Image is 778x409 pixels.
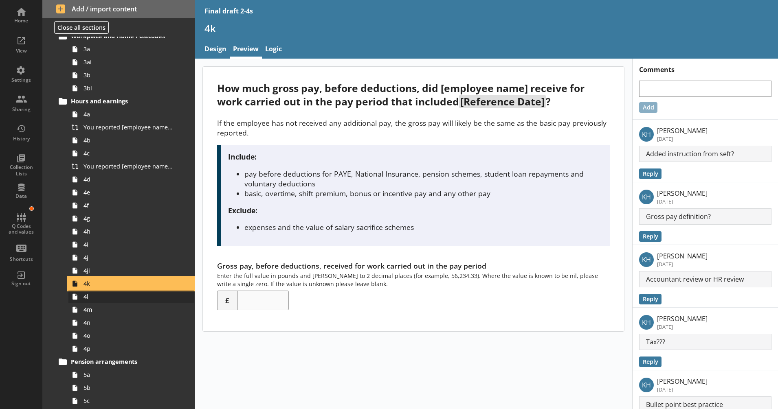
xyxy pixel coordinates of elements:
[68,277,194,290] a: 4k
[84,188,174,196] span: 4e
[68,342,194,355] a: 4p
[84,84,174,92] span: 3bi
[201,41,230,59] a: Design
[56,355,194,368] a: Pension arrangements
[68,69,194,82] a: 3b
[639,315,654,330] p: KH
[68,121,194,134] a: You reported [employee name]'s pay period that included [Reference Date] to be [Untitled answer]....
[68,225,194,238] a: 4h
[84,241,174,248] span: 4i
[633,59,778,74] h1: Comments
[459,95,546,108] span: [Reference Date]
[68,173,194,186] a: 4d
[68,147,194,160] a: 4c
[7,17,35,24] div: Home
[7,48,35,54] div: View
[68,303,194,316] a: 4m
[639,208,771,225] p: Gross pay definition?
[657,198,708,205] p: [DATE]
[84,293,174,300] span: 4l
[657,314,708,323] p: [PERSON_NAME]
[228,206,257,215] strong: Exclude:
[84,45,174,53] span: 3a
[639,231,662,242] button: Reply
[84,306,174,313] span: 4m
[68,186,194,199] a: 4e
[657,386,708,393] p: [DATE]
[84,397,174,405] span: 5c
[639,252,654,267] p: KH
[84,280,174,287] span: 4k
[657,260,708,268] p: [DATE]
[84,136,174,144] span: 4b
[56,4,181,13] span: Add / import content
[657,377,708,386] p: [PERSON_NAME]
[68,329,194,342] a: 4o
[68,381,194,394] a: 5b
[7,280,35,287] div: Sign out
[84,214,174,222] span: 4g
[7,193,35,199] div: Data
[84,201,174,209] span: 4f
[7,106,35,113] div: Sharing
[244,222,602,232] li: expenses and the value of salary sacrifice schemes
[639,378,654,392] p: KH
[262,41,285,59] a: Logic
[657,323,708,330] p: [DATE]
[639,357,662,367] button: Reply
[639,271,771,287] p: Accountant review or HR review
[657,126,708,135] p: [PERSON_NAME]
[56,95,194,108] a: Hours and earnings
[217,118,610,138] p: If the employee has not received any additional pay, the gross pay will likely be the same as the...
[84,319,174,326] span: 4n
[54,21,109,34] button: Close all sections
[639,334,771,350] p: Tax???
[84,58,174,66] span: 3ai
[68,43,194,56] a: 3a
[217,81,610,108] div: How much gross pay, before deductions, did [employee name] receive for work carried out in the pa...
[639,168,662,179] button: Reply
[84,162,174,170] span: You reported [employee name]'s basic pay earned for work carried out in the pay period that inclu...
[204,7,253,15] div: Final draft 2-4s
[59,95,195,355] li: Hours and earnings4aYou reported [employee name]'s pay period that included [Reference Date] to b...
[7,77,35,83] div: Settings
[68,108,194,121] a: 4a
[71,358,170,365] span: Pension arrangements
[68,160,194,173] a: You reported [employee name]'s basic pay earned for work carried out in the pay period that inclu...
[657,135,708,142] p: [DATE]
[657,252,708,260] p: [PERSON_NAME]
[68,134,194,147] a: 4b
[230,41,262,59] a: Preview
[84,149,174,157] span: 4c
[68,199,194,212] a: 4f
[68,264,194,277] a: 4ji
[84,384,174,392] span: 5b
[7,136,35,142] div: History
[228,152,257,162] strong: Include:
[68,82,194,95] a: 3bi
[84,123,174,131] span: You reported [employee name]'s pay period that included [Reference Date] to be [Untitled answer]....
[639,190,654,204] p: KH
[639,146,771,162] p: Added instruction from seft?
[84,267,174,274] span: 4ji
[68,368,194,381] a: 5a
[68,212,194,225] a: 4g
[68,394,194,407] a: 5c
[84,110,174,118] span: 4a
[84,345,174,352] span: 4p
[657,189,708,198] p: [PERSON_NAME]
[84,71,174,79] span: 3b
[68,290,194,303] a: 4l
[68,251,194,264] a: 4j
[7,223,35,235] div: Q Codes and values
[7,256,35,262] div: Shortcuts
[84,175,174,183] span: 4d
[84,332,174,339] span: 4o
[84,371,174,378] span: 5a
[59,30,195,95] li: Workplace and Home Postcodes3a3ai3b3bi
[71,97,170,105] span: Hours and earnings
[244,188,602,198] li: basic, overtime, shift premium, bonus or incentive pay and any other pay
[639,127,654,142] p: KH
[244,169,602,188] li: pay before deductions for PAYE, National Insurance, pension schemes, student loan repayments and ...
[68,316,194,329] a: 4n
